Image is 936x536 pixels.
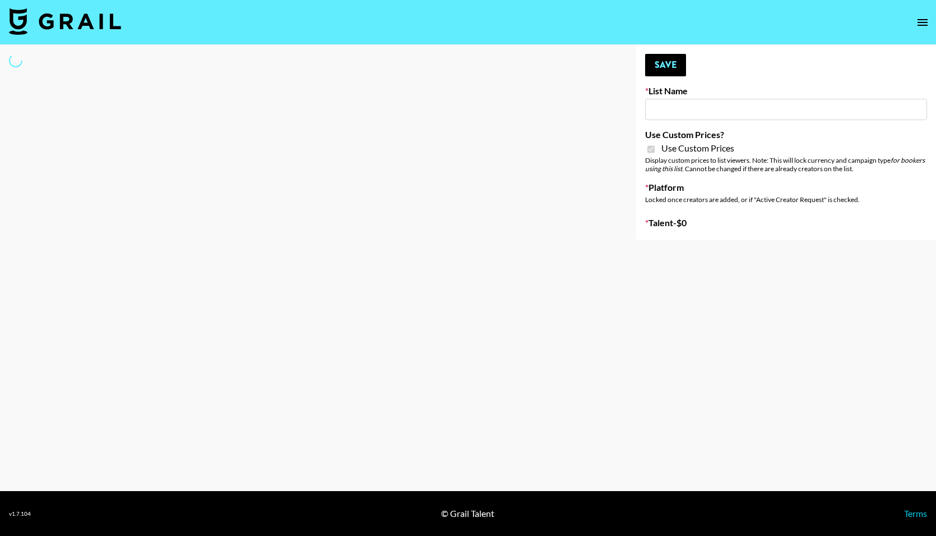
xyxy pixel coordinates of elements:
[645,129,927,140] label: Use Custom Prices?
[645,156,927,173] div: Display custom prices to list viewers. Note: This will lock currency and campaign type . Cannot b...
[911,11,934,34] button: open drawer
[645,156,925,173] em: for bookers using this list
[9,8,121,35] img: Grail Talent
[645,85,927,97] label: List Name
[9,510,31,517] div: v 1.7.104
[661,143,734,154] span: Use Custom Prices
[645,182,927,193] label: Platform
[441,508,494,519] div: © Grail Talent
[904,508,927,519] a: Terms
[645,54,686,76] button: Save
[645,217,927,228] label: Talent - $ 0
[645,195,927,204] div: Locked once creators are added, or if "Active Creator Request" is checked.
